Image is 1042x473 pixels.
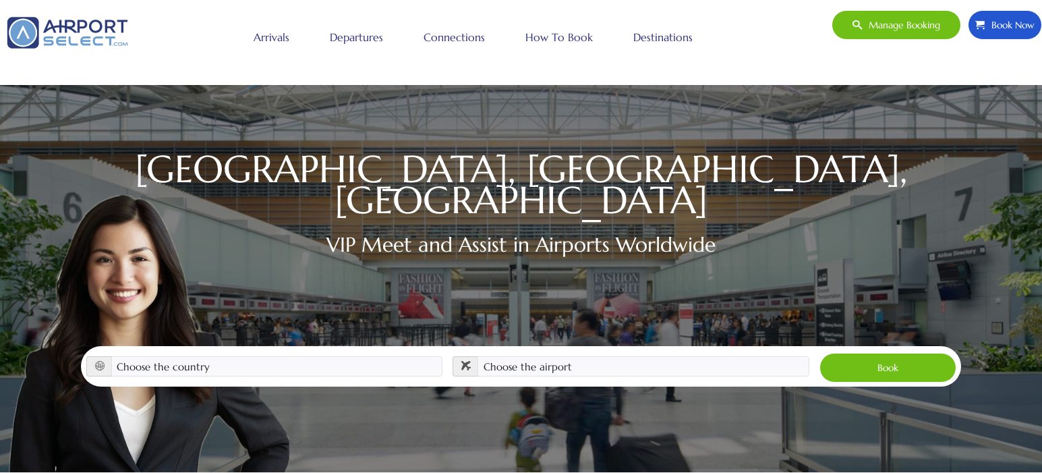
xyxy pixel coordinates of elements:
[630,20,696,54] a: Destinations
[81,154,961,216] h1: [GEOGRAPHIC_DATA], [GEOGRAPHIC_DATA], [GEOGRAPHIC_DATA]
[81,229,961,260] h2: VIP Meet and Assist in Airports Worldwide
[862,11,940,39] span: Manage booking
[326,20,386,54] a: Departures
[819,353,956,383] button: Book
[522,20,596,54] a: How to book
[968,10,1042,40] a: Book Now
[985,11,1035,39] span: Book Now
[832,10,961,40] a: Manage booking
[250,20,293,54] a: Arrivals
[420,20,488,54] a: Connections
